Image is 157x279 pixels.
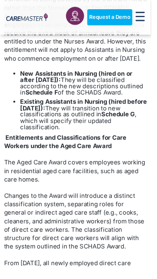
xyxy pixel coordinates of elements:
strong: Schedule G [106,115,140,123]
strong: Existing Assistants in Nursing (hired before [DATE]): [21,102,153,117]
div: Menu Toggle [141,12,151,24]
p: The Aged Care Award covers employees working in residential aged care facilities, such as aged ca... [4,165,153,191]
a: Request a Demo [91,10,138,26]
li: They will transition to new classifications as outlined in , which will specify their updated cla... [21,103,153,136]
li: They will be classified according to the new descriptions outlined in of the SCHADS Award. [21,74,153,100]
strong: Entitlements and Classifications for Care Workers under the Aged Care Award [4,139,131,156]
img: CareMaster Logo [6,13,50,23]
span: Request a Demo [93,15,136,21]
strong: Schedule F [26,92,60,100]
p: Changes to the Award will introduce a distinct classification system, separating roles for genera... [4,200,153,261]
strong: New Assistants in Nursing (hired on or after [DATE]): [21,73,138,87]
